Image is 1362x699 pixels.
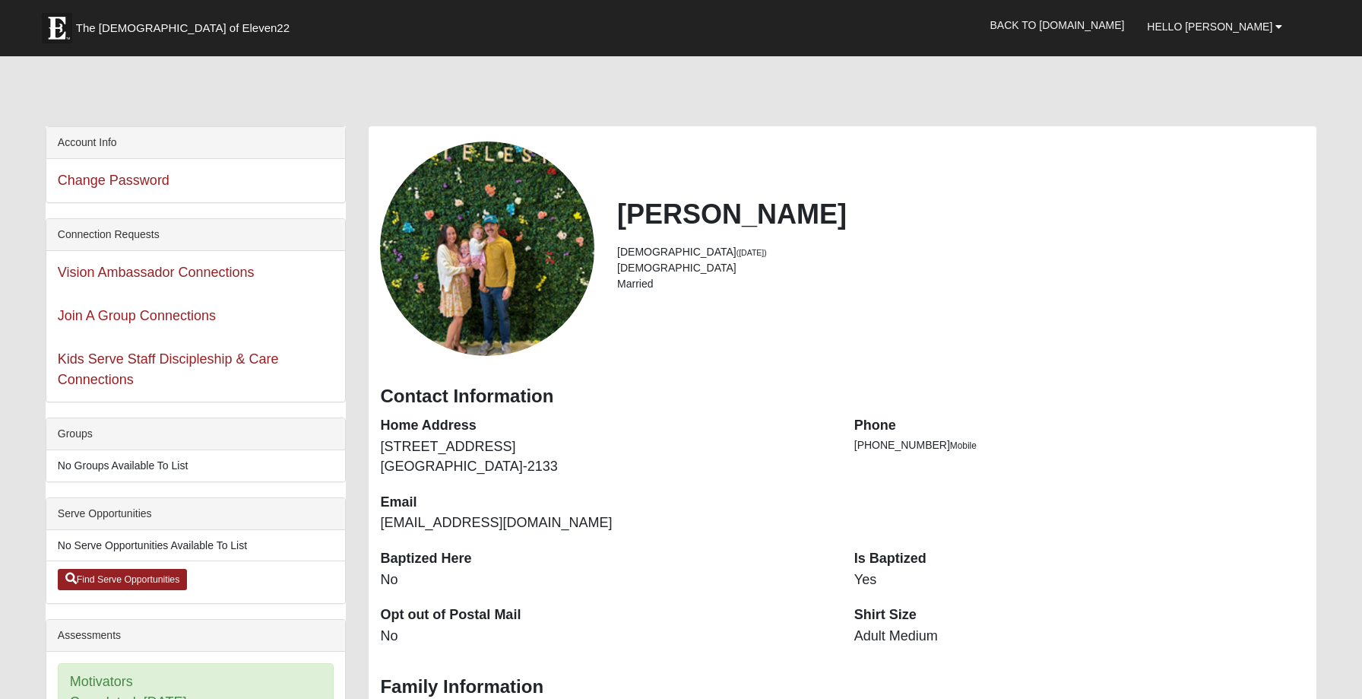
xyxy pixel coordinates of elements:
li: No Serve Opportunities Available To List [46,530,346,561]
dd: No [380,627,831,647]
a: View Fullsize Photo [380,141,594,356]
dd: Adult Medium [854,627,1305,647]
dd: [STREET_ADDRESS] [GEOGRAPHIC_DATA]-2133 [380,437,831,476]
a: Join A Group Connections [58,308,216,323]
a: Kids Serve Staff Discipleship & Care Connections [58,351,279,387]
a: Back to [DOMAIN_NAME] [979,6,1136,44]
a: Change Password [58,173,169,188]
dt: Baptized Here [380,549,831,569]
span: Hello [PERSON_NAME] [1147,21,1272,33]
dt: Phone [854,416,1305,436]
a: Vision Ambassador Connections [58,265,255,280]
dt: Shirt Size [854,605,1305,625]
div: Account Info [46,127,346,159]
h3: Family Information [380,676,1305,698]
a: Hello [PERSON_NAME] [1136,8,1294,46]
span: The [DEMOGRAPHIC_DATA] of Eleven22 [76,21,290,36]
div: Serve Opportunities [46,498,346,530]
dt: Opt out of Postal Mail [380,605,831,625]
li: [DEMOGRAPHIC_DATA] [617,244,1305,260]
span: Mobile [950,440,977,451]
dd: Yes [854,570,1305,590]
div: Connection Requests [46,219,346,251]
div: Groups [46,418,346,450]
a: The [DEMOGRAPHIC_DATA] of Eleven22 [34,5,338,43]
img: Eleven22 logo [42,13,72,43]
h3: Contact Information [380,386,1305,408]
dd: No [380,570,831,590]
li: [PHONE_NUMBER] [854,437,1305,453]
li: No Groups Available To List [46,450,346,481]
small: ([DATE]) [736,248,767,257]
dt: Home Address [380,416,831,436]
dt: Is Baptized [854,549,1305,569]
div: Assessments [46,620,346,652]
h2: [PERSON_NAME] [617,198,1305,230]
dd: [EMAIL_ADDRESS][DOMAIN_NAME] [380,513,831,533]
a: Find Serve Opportunities [58,569,188,590]
dt: Email [380,493,831,513]
li: [DEMOGRAPHIC_DATA] [617,260,1305,276]
li: Married [617,276,1305,292]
